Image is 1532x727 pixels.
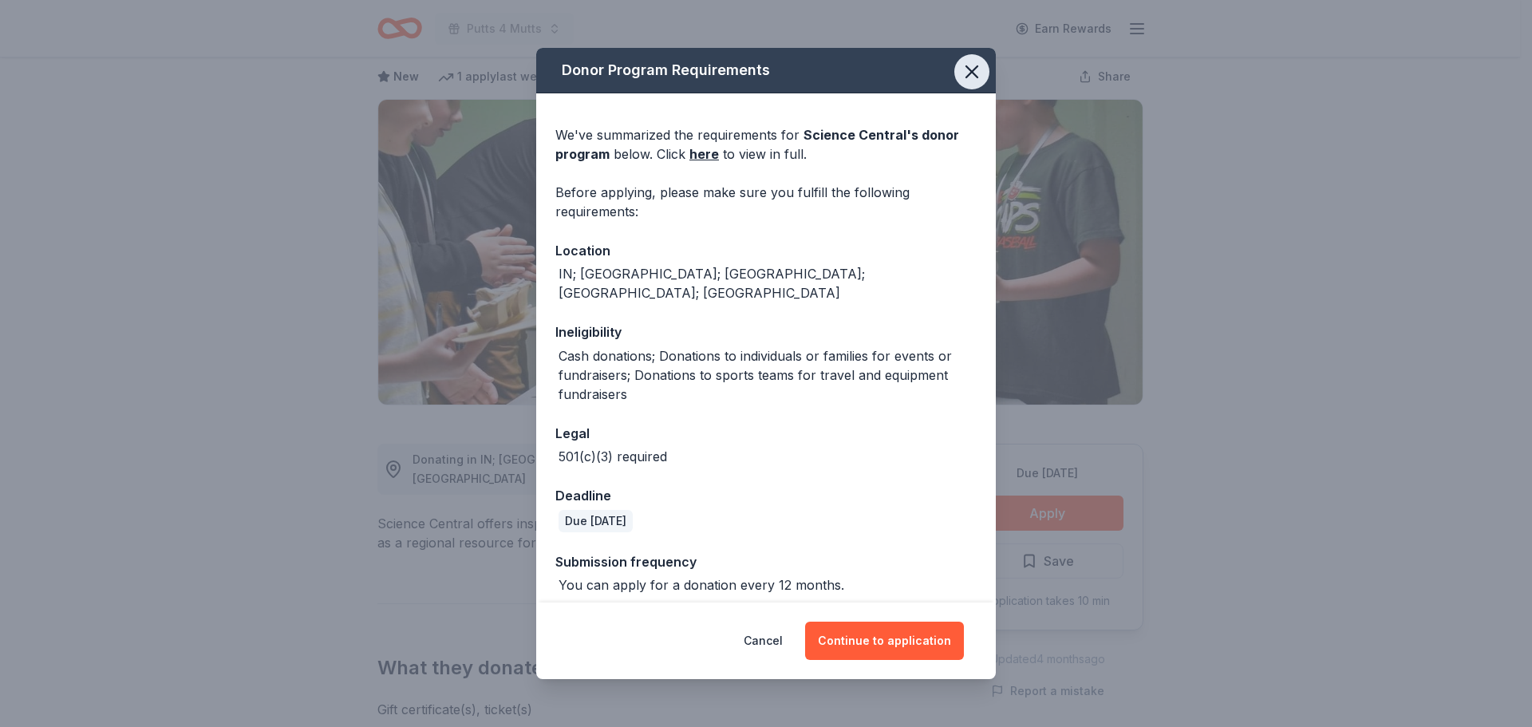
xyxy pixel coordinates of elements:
[555,183,977,221] div: Before applying, please make sure you fulfill the following requirements:
[559,447,667,466] div: 501(c)(3) required
[559,346,977,404] div: Cash donations; Donations to individuals or families for events or fundraisers; Donations to spor...
[689,144,719,164] a: here
[536,48,996,93] div: Donor Program Requirements
[559,510,633,532] div: Due [DATE]
[555,125,977,164] div: We've summarized the requirements for below. Click to view in full.
[555,322,977,342] div: Ineligibility
[559,264,977,302] div: IN; [GEOGRAPHIC_DATA]; [GEOGRAPHIC_DATA]; [GEOGRAPHIC_DATA]; [GEOGRAPHIC_DATA]
[555,240,977,261] div: Location
[559,575,844,595] div: You can apply for a donation every 12 months.
[555,423,977,444] div: Legal
[555,551,977,572] div: Submission frequency
[744,622,783,660] button: Cancel
[555,485,977,506] div: Deadline
[805,622,964,660] button: Continue to application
